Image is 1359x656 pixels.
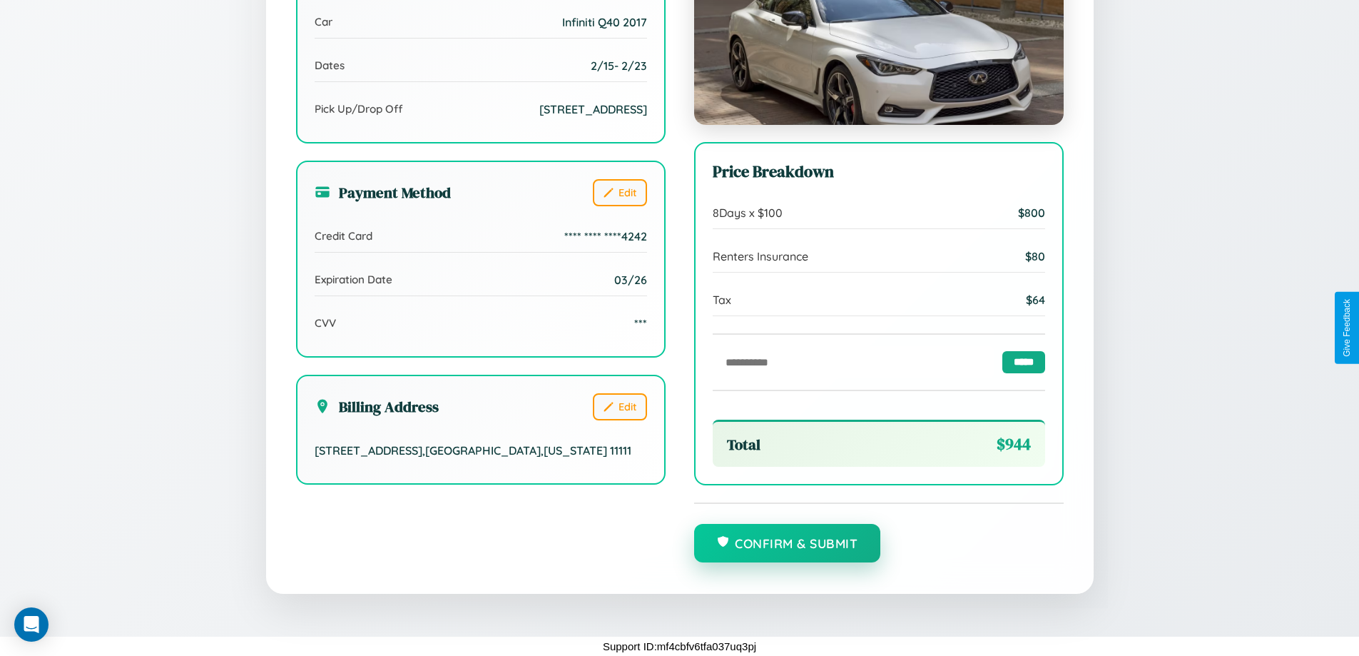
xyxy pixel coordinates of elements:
[562,15,647,29] span: Infiniti Q40 2017
[591,59,647,73] span: 2 / 15 - 2 / 23
[713,293,731,307] span: Tax
[315,273,392,286] span: Expiration Date
[694,524,881,562] button: Confirm & Submit
[614,273,647,287] span: 03/26
[1018,206,1045,220] span: $ 800
[997,433,1031,455] span: $ 944
[727,434,760,455] span: Total
[315,59,345,72] span: Dates
[315,443,631,458] span: [STREET_ADDRESS] , [GEOGRAPHIC_DATA] , [US_STATE] 11111
[315,316,336,330] span: CVV
[713,206,783,220] span: 8 Days x $ 100
[713,161,1045,183] h3: Price Breakdown
[1026,293,1045,307] span: $ 64
[539,102,647,116] span: [STREET_ADDRESS]
[315,396,439,417] h3: Billing Address
[315,15,332,29] span: Car
[315,182,451,203] h3: Payment Method
[593,179,647,206] button: Edit
[593,393,647,420] button: Edit
[1025,249,1045,263] span: $ 80
[315,229,372,243] span: Credit Card
[1342,299,1352,357] div: Give Feedback
[315,102,403,116] span: Pick Up/Drop Off
[14,607,49,642] div: Open Intercom Messenger
[603,637,756,656] p: Support ID: mf4cbfv6tfa037uq3pj
[713,249,808,263] span: Renters Insurance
